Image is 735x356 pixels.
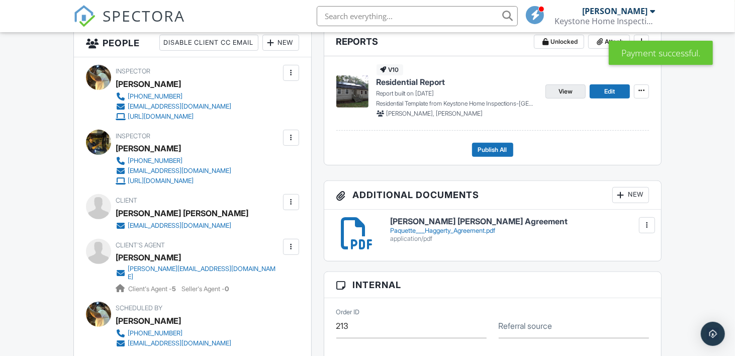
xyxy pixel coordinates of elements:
[116,132,150,140] span: Inspector
[701,322,725,346] div: Open Intercom Messenger
[390,235,649,243] div: application/pdf
[116,102,231,112] a: [EMAIL_ADDRESS][DOMAIN_NAME]
[128,113,194,121] div: [URL][DOMAIN_NAME]
[128,222,231,230] div: [EMAIL_ADDRESS][DOMAIN_NAME]
[317,6,518,26] input: Search everything...
[116,76,181,92] div: [PERSON_NAME]
[103,5,185,26] span: SPECTORA
[116,92,231,102] a: [PHONE_NUMBER]
[116,176,231,186] a: [URL][DOMAIN_NAME]
[116,141,181,156] div: [PERSON_NAME]
[390,227,649,235] div: Paquette___Haggerty_Agreement.pdf
[116,67,150,75] span: Inspector
[390,217,649,226] h6: [PERSON_NAME] [PERSON_NAME] Agreement
[73,14,185,35] a: SPECTORA
[116,206,248,221] div: [PERSON_NAME] [PERSON_NAME]
[582,6,648,16] div: [PERSON_NAME]
[128,265,280,281] div: [PERSON_NAME][EMAIL_ADDRESS][DOMAIN_NAME]
[159,35,258,51] div: Disable Client CC Email
[116,313,181,328] div: [PERSON_NAME]
[612,187,649,203] div: New
[116,156,231,166] a: [PHONE_NUMBER]
[324,272,661,298] h3: Internal
[74,29,311,57] h3: People
[116,304,162,312] span: Scheduled By
[116,197,137,204] span: Client
[116,166,231,176] a: [EMAIL_ADDRESS][DOMAIN_NAME]
[336,308,360,317] label: Order ID
[116,241,165,249] span: Client's Agent
[225,285,229,293] strong: 0
[390,217,649,243] a: [PERSON_NAME] [PERSON_NAME] Agreement Paquette___Haggerty_Agreement.pdf application/pdf
[116,250,181,265] a: [PERSON_NAME]
[181,285,229,293] span: Seller's Agent -
[116,338,231,348] a: [EMAIL_ADDRESS][DOMAIN_NAME]
[116,328,231,338] a: [PHONE_NUMBER]
[609,41,713,65] div: Payment successful.
[128,157,182,165] div: [PHONE_NUMBER]
[128,177,194,185] div: [URL][DOMAIN_NAME]
[73,5,96,27] img: The Best Home Inspection Software - Spectora
[116,265,280,281] a: [PERSON_NAME][EMAIL_ADDRESS][DOMAIN_NAME]
[324,181,661,210] h3: Additional Documents
[262,35,299,51] div: New
[116,221,240,231] a: [EMAIL_ADDRESS][DOMAIN_NAME]
[172,285,176,293] strong: 5
[128,103,231,111] div: [EMAIL_ADDRESS][DOMAIN_NAME]
[128,285,177,293] span: Client's Agent -
[499,320,553,331] label: Referral source
[128,329,182,337] div: [PHONE_NUMBER]
[128,339,231,347] div: [EMAIL_ADDRESS][DOMAIN_NAME]
[128,167,231,175] div: [EMAIL_ADDRESS][DOMAIN_NAME]
[116,112,231,122] a: [URL][DOMAIN_NAME]
[555,16,655,26] div: Keystone Home Inspections-MA
[128,93,182,101] div: [PHONE_NUMBER]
